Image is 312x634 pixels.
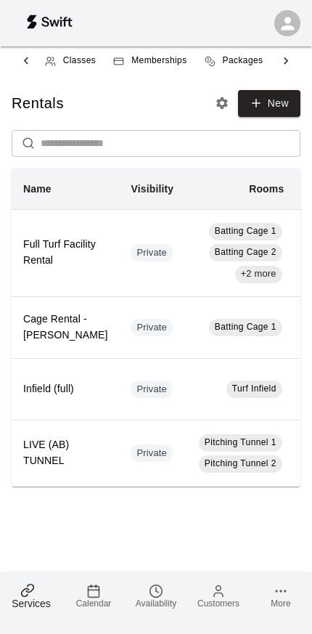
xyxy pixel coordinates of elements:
a: New [238,90,300,117]
h6: Cage Rental - [PERSON_NAME] [23,312,107,344]
div: This service is hidden, and can only be accessed via a direct link [131,444,173,462]
span: Private [131,447,173,460]
b: Name [23,183,52,195]
span: Private [131,321,173,335]
a: Availability [125,572,187,619]
span: Classes [63,54,96,68]
a: Customers [187,572,250,619]
div: This service is hidden, and can only be accessed via a direct link [131,244,173,261]
h6: LIVE (AB) TUNNEL [23,437,107,469]
h6: Full Turf Facility Rental [23,237,107,269]
span: Pitching Tunnel 1 [205,437,276,447]
a: Calendar [62,572,125,619]
span: Services [12,598,51,609]
span: Turf Infield [232,383,276,394]
h5: Rentals [12,94,64,113]
span: Batting Cage 2 [215,247,276,257]
span: Packages [223,54,263,68]
span: Private [131,383,173,397]
span: Pitching Tunnel 2 [205,458,276,468]
span: Private [131,246,173,260]
a: More [250,572,312,619]
span: Batting Cage 1 [215,322,276,332]
div: This service is hidden, and can only be accessed via a direct link [131,319,173,336]
h6: Infield (full) [23,381,107,397]
span: Customers [197,598,239,609]
span: Batting Cage 1 [215,226,276,236]
b: Rooms [249,183,284,195]
span: Availability [136,598,176,609]
button: Rental settings [211,92,233,114]
span: More [271,598,290,609]
div: This service is hidden, and can only be accessed via a direct link [131,381,173,398]
span: Memberships [131,54,186,68]
span: +2 more [235,267,282,281]
span: Calendar [76,598,112,609]
b: Visibility [131,183,173,195]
